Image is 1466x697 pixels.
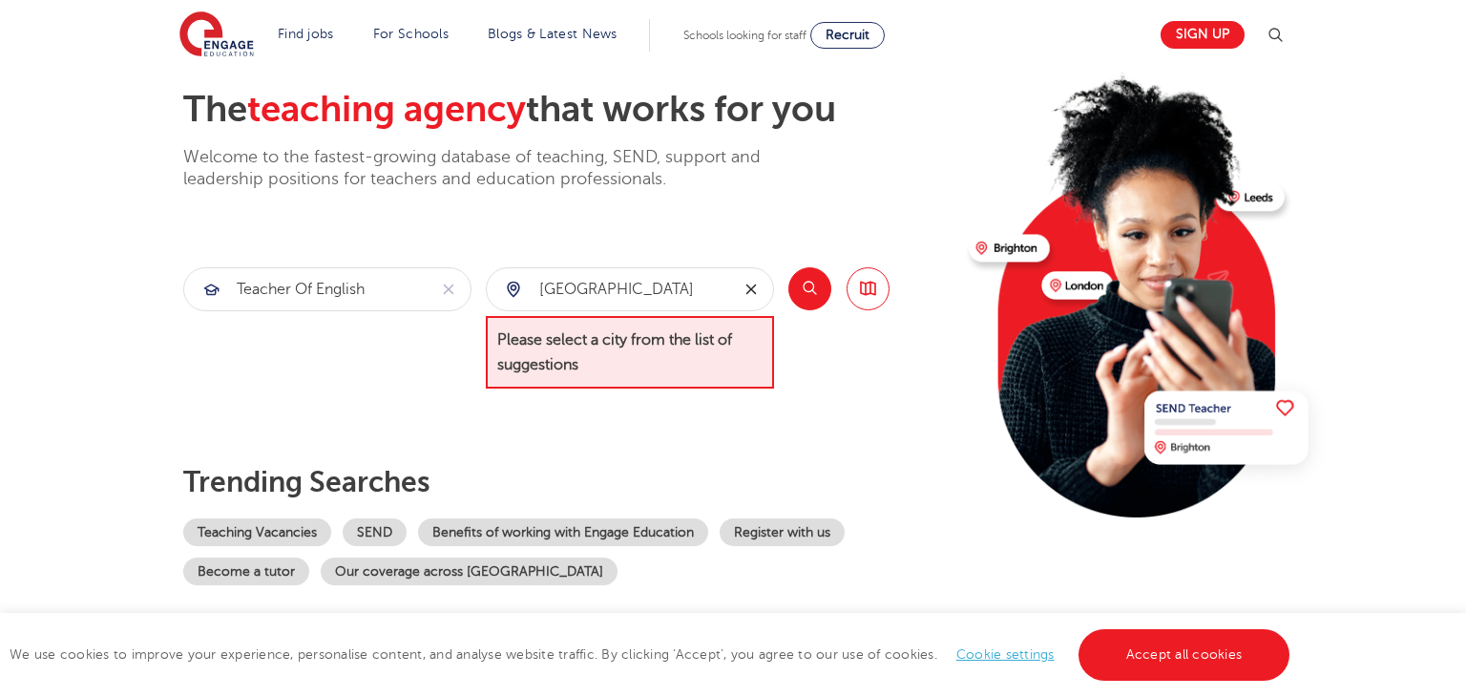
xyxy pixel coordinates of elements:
a: Cookie settings [956,647,1055,662]
h2: The that works for you [183,88,953,132]
a: Sign up [1161,21,1245,49]
a: Our coverage across [GEOGRAPHIC_DATA] [321,558,618,585]
button: Clear [427,268,471,310]
a: Become a tutor [183,558,309,585]
a: SEND [343,518,407,546]
a: Register with us [720,518,845,546]
img: Engage Education [179,11,254,59]
span: Please select a city from the list of suggestions [486,316,774,390]
button: Clear [729,268,773,310]
button: Search [788,267,831,310]
span: teaching agency [247,89,526,130]
a: Recruit [810,22,885,49]
a: Blogs & Latest News [488,27,618,41]
input: Submit [487,268,729,310]
div: Submit [486,267,774,311]
a: Teaching Vacancies [183,518,331,546]
span: Schools looking for staff [683,29,806,42]
p: Welcome to the fastest-growing database of teaching, SEND, support and leadership positions for t... [183,146,813,191]
a: For Schools [373,27,449,41]
a: Benefits of working with Engage Education [418,518,708,546]
div: Submit [183,267,471,311]
a: Accept all cookies [1079,629,1290,681]
p: Trending searches [183,465,953,499]
a: Find jobs [278,27,334,41]
input: Submit [184,268,427,310]
span: We use cookies to improve your experience, personalise content, and analyse website traffic. By c... [10,647,1294,662]
span: Recruit [826,28,869,42]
